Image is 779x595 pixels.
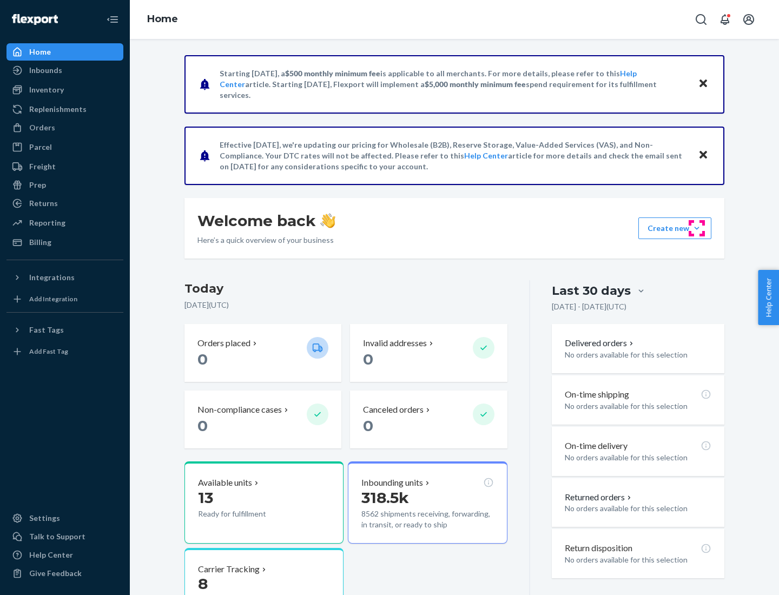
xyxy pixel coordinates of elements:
[184,324,341,382] button: Orders placed 0
[565,440,628,452] p: On-time delivery
[361,508,493,530] p: 8562 shipments receiving, forwarding, in transit, or ready to ship
[197,350,208,368] span: 0
[197,211,335,230] h1: Welcome back
[690,9,712,30] button: Open Search Box
[29,217,65,228] div: Reporting
[29,84,64,95] div: Inventory
[220,140,688,172] p: Effective [DATE], we're updating our pricing for Wholesale (B2B), Reserve Storage, Value-Added Se...
[363,416,373,435] span: 0
[565,452,711,463] p: No orders available for this selection
[138,4,187,35] ol: breadcrumbs
[565,388,629,401] p: On-time shipping
[565,554,711,565] p: No orders available for this selection
[29,104,87,115] div: Replenishments
[565,401,711,412] p: No orders available for this selection
[198,488,213,507] span: 13
[102,9,123,30] button: Close Navigation
[184,280,507,297] h3: Today
[29,272,75,283] div: Integrations
[147,13,178,25] a: Home
[6,214,123,232] a: Reporting
[565,349,711,360] p: No orders available for this selection
[6,195,123,212] a: Returns
[6,119,123,136] a: Orders
[363,337,427,349] p: Invalid addresses
[6,565,123,582] button: Give Feedback
[638,217,711,239] button: Create new
[184,391,341,448] button: Non-compliance cases 0
[197,404,282,416] p: Non-compliance cases
[29,65,62,76] div: Inbounds
[320,213,335,228] img: hand-wave emoji
[6,62,123,79] a: Inbounds
[565,491,633,504] button: Returned orders
[565,337,636,349] button: Delivered orders
[29,325,64,335] div: Fast Tags
[361,488,409,507] span: 318.5k
[29,161,56,172] div: Freight
[29,568,82,579] div: Give Feedback
[758,270,779,325] button: Help Center
[363,350,373,368] span: 0
[6,176,123,194] a: Prep
[198,574,208,593] span: 8
[363,404,424,416] p: Canceled orders
[29,180,46,190] div: Prep
[6,43,123,61] a: Home
[6,101,123,118] a: Replenishments
[348,461,507,544] button: Inbounding units318.5k8562 shipments receiving, forwarding, in transit, or ready to ship
[696,148,710,163] button: Close
[198,508,298,519] p: Ready for fulfillment
[197,337,250,349] p: Orders placed
[285,69,380,78] span: $500 monthly minimum fee
[197,235,335,246] p: Here’s a quick overview of your business
[6,510,123,527] a: Settings
[220,68,688,101] p: Starting [DATE], a is applicable to all merchants. For more details, please refer to this article...
[29,47,51,57] div: Home
[696,76,710,92] button: Close
[425,80,526,89] span: $5,000 monthly minimum fee
[29,294,77,303] div: Add Integration
[198,477,252,489] p: Available units
[29,513,60,524] div: Settings
[6,528,123,545] a: Talk to Support
[6,158,123,175] a: Freight
[29,550,73,560] div: Help Center
[29,122,55,133] div: Orders
[6,269,123,286] button: Integrations
[184,300,507,310] p: [DATE] ( UTC )
[552,282,631,299] div: Last 30 days
[6,290,123,308] a: Add Integration
[565,542,632,554] p: Return disposition
[464,151,508,160] a: Help Center
[6,138,123,156] a: Parcel
[198,563,260,576] p: Carrier Tracking
[184,461,344,544] button: Available units13Ready for fulfillment
[12,14,58,25] img: Flexport logo
[6,343,123,360] a: Add Fast Tag
[565,503,711,514] p: No orders available for this selection
[6,81,123,98] a: Inventory
[29,142,52,153] div: Parcel
[29,237,51,248] div: Billing
[361,477,423,489] p: Inbounding units
[714,9,736,30] button: Open notifications
[29,198,58,209] div: Returns
[6,234,123,251] a: Billing
[29,347,68,356] div: Add Fast Tag
[197,416,208,435] span: 0
[738,9,760,30] button: Open account menu
[350,391,507,448] button: Canceled orders 0
[29,531,85,542] div: Talk to Support
[350,324,507,382] button: Invalid addresses 0
[552,301,626,312] p: [DATE] - [DATE] ( UTC )
[6,546,123,564] a: Help Center
[6,321,123,339] button: Fast Tags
